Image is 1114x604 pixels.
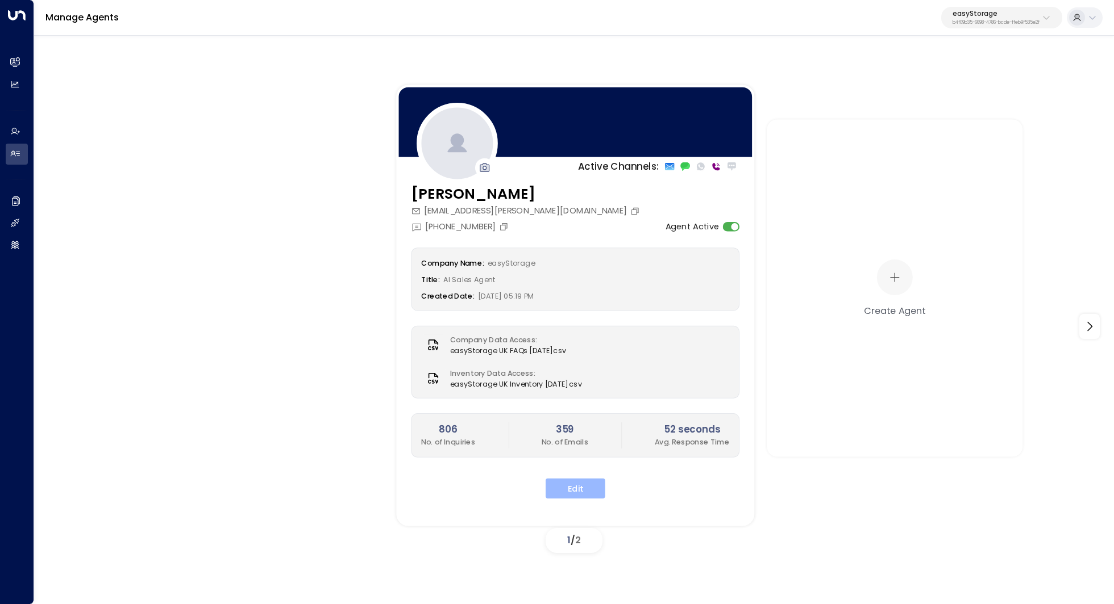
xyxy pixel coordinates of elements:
[542,437,588,447] p: No. of Emails
[655,422,729,436] h2: 52 seconds
[941,7,1062,28] button: easyStorageb4f09b35-6698-4786-bcde-ffeb9f535e2f
[411,183,643,204] h3: [PERSON_NAME]
[45,11,119,24] a: Manage Agents
[666,220,720,232] label: Agent Active
[421,291,474,301] label: Created Date:
[567,534,571,547] span: 1
[450,379,582,389] span: easyStorage UK Inventory [DATE]csv
[478,291,534,301] span: [DATE] 05:19 PM
[546,528,602,553] div: /
[488,258,535,268] span: easyStorage
[546,478,605,498] button: Edit
[953,20,1040,25] p: b4f09b35-6698-4786-bcde-ffeb9f535e2f
[421,437,475,447] p: No. of Inquiries
[421,258,484,268] label: Company Name:
[450,334,560,345] label: Company Data Access:
[655,437,729,447] p: Avg. Response Time
[411,220,512,232] div: [PHONE_NUMBER]
[421,422,475,436] h2: 806
[953,10,1040,17] p: easyStorage
[499,221,512,231] button: Copy
[450,368,576,379] label: Inventory Data Access:
[411,204,643,217] div: [EMAIL_ADDRESS][PERSON_NAME][DOMAIN_NAME]
[421,274,440,284] label: Title:
[578,159,659,173] p: Active Channels:
[450,345,567,356] span: easyStorage UK FAQs [DATE]csv
[864,303,925,317] div: Create Agent
[542,422,588,436] h2: 359
[443,274,495,284] span: AI Sales Agent
[575,534,581,547] span: 2
[630,206,643,216] button: Copy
